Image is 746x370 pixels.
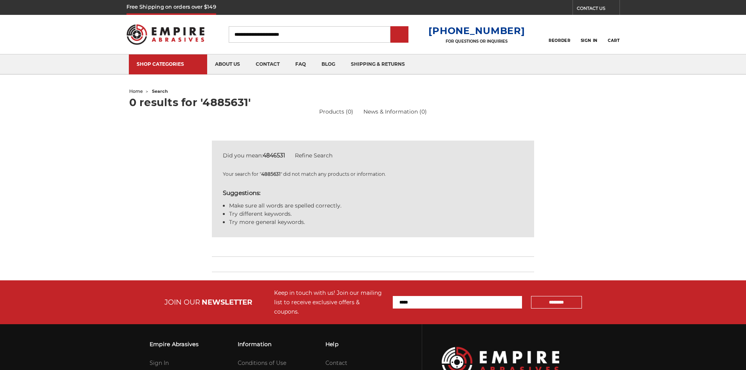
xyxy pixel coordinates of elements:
[261,171,280,177] strong: 4885631
[314,54,343,74] a: blog
[238,359,286,366] a: Conditions of Use
[319,108,353,116] a: Products (0)
[129,88,143,94] a: home
[223,152,524,160] div: Did you mean:
[428,25,525,36] a: [PHONE_NUMBER]
[608,26,620,43] a: Cart
[248,54,287,74] a: contact
[274,288,385,316] div: Keep in touch with us! Join our mailing list to receive exclusive offers & coupons.
[223,171,524,178] p: Your search for " " did not match any products or information.
[287,54,314,74] a: faq
[325,336,378,352] h3: Help
[152,88,168,94] span: search
[150,336,199,352] h3: Empire Abrasives
[126,19,205,50] img: Empire Abrasives
[202,298,252,307] span: NEWSLETTER
[207,54,248,74] a: about us
[295,152,332,159] a: Refine Search
[325,359,347,366] a: Contact
[392,27,407,43] input: Submit
[363,108,427,116] a: News & Information (0)
[150,359,169,366] a: Sign In
[229,202,524,210] li: Make sure all words are spelled correctly.
[428,39,525,44] p: FOR QUESTIONS OR INQUIRIES
[164,298,200,307] span: JOIN OUR
[549,26,570,43] a: Reorder
[129,54,207,74] a: SHOP CATEGORIES
[608,38,620,43] span: Cart
[581,38,598,43] span: Sign In
[343,54,413,74] a: shipping & returns
[549,38,570,43] span: Reorder
[263,152,285,159] strong: 4846531
[229,218,524,226] li: Try more general keywords.
[137,61,199,67] div: SHOP CATEGORIES
[577,4,620,15] a: CONTACT US
[238,336,286,352] h3: Information
[223,189,524,198] h5: Suggestions:
[129,97,617,108] h1: 0 results for '4885631'
[229,210,524,218] li: Try different keywords.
